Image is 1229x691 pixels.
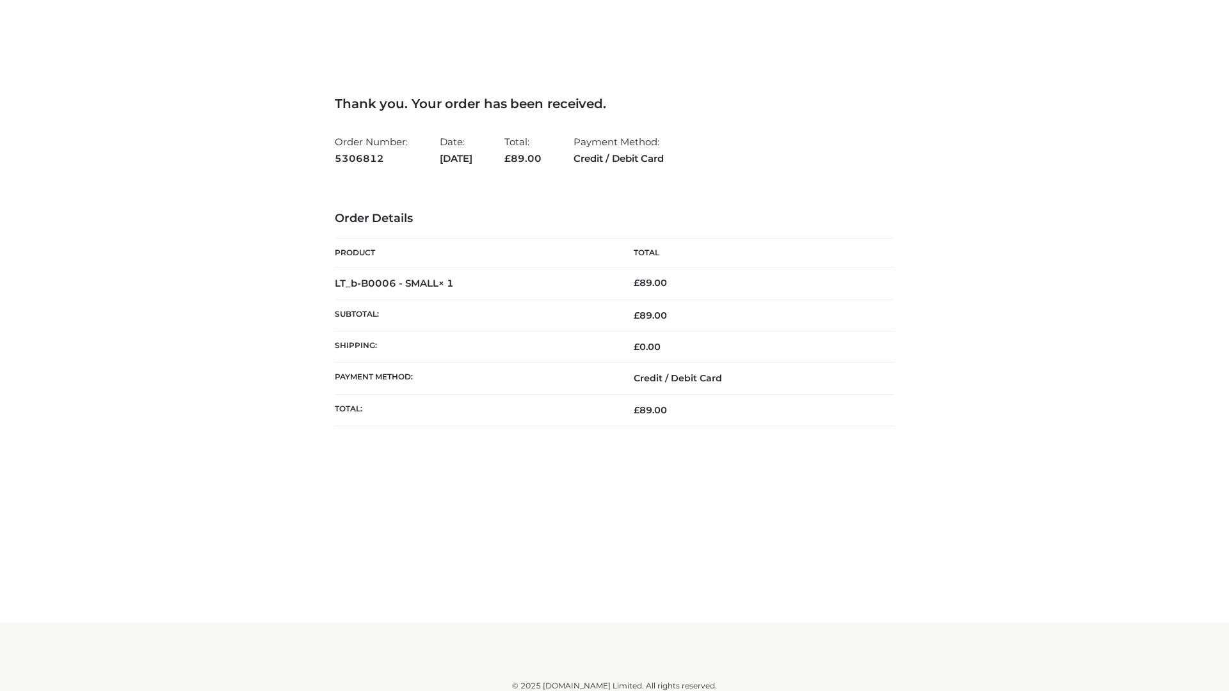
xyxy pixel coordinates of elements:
th: Shipping: [335,331,614,363]
span: £ [634,310,639,321]
th: Subtotal: [335,299,614,331]
th: Total [614,239,894,267]
span: £ [504,152,511,164]
th: Product [335,239,614,267]
td: Credit / Debit Card [614,363,894,394]
th: Payment method: [335,363,614,394]
th: Total: [335,394,614,425]
h3: Order Details [335,212,894,226]
li: Order Number: [335,131,408,170]
bdi: 89.00 [634,277,667,289]
li: Payment Method: [574,131,664,170]
strong: Credit / Debit Card [574,150,664,167]
h3: Thank you. Your order has been received. [335,96,894,111]
strong: × 1 [438,277,454,289]
span: £ [634,341,639,353]
strong: [DATE] [440,150,472,167]
strong: 5306812 [335,150,408,167]
li: Date: [440,131,472,170]
span: 89.00 [634,404,667,416]
li: Total: [504,131,542,170]
strong: LT_b-B0006 - SMALL [335,277,454,289]
span: £ [634,404,639,416]
span: 89.00 [634,310,667,321]
span: £ [634,277,639,289]
span: 89.00 [504,152,542,164]
bdi: 0.00 [634,341,661,353]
